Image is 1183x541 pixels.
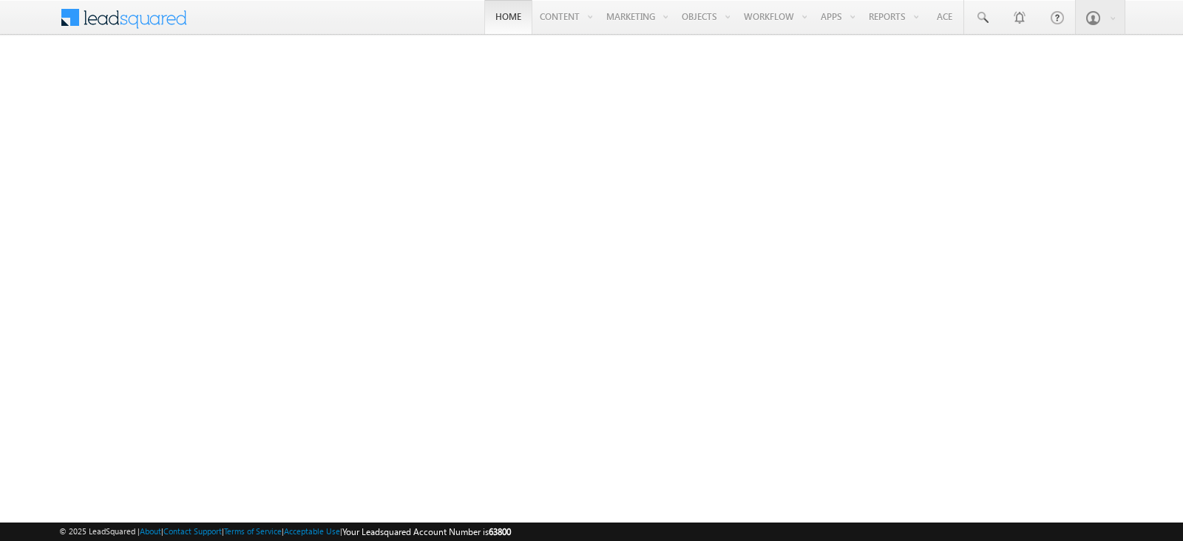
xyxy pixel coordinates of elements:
[140,526,161,536] a: About
[59,525,511,539] span: © 2025 LeadSquared | | | | |
[342,526,511,537] span: Your Leadsquared Account Number is
[489,526,511,537] span: 63800
[224,526,282,536] a: Terms of Service
[163,526,222,536] a: Contact Support
[284,526,340,536] a: Acceptable Use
